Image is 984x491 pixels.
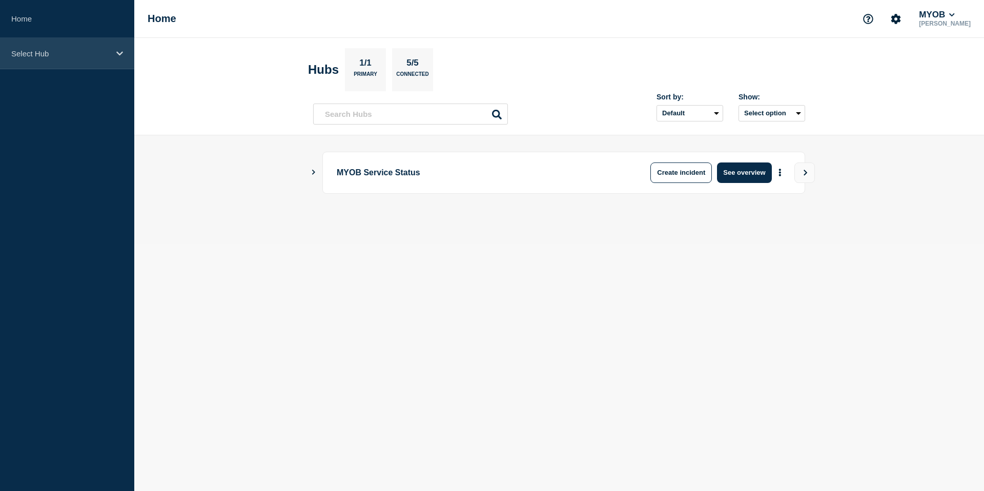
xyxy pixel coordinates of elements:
p: 5/5 [403,58,423,71]
button: Select option [739,105,805,121]
button: More actions [773,163,787,182]
button: Account settings [885,8,907,30]
h2: Hubs [308,63,339,77]
select: Sort by [657,105,723,121]
p: MYOB Service Status [337,162,620,183]
p: Connected [396,71,428,82]
p: 1/1 [356,58,376,71]
button: MYOB [917,10,957,20]
div: Show: [739,93,805,101]
input: Search Hubs [313,104,508,125]
button: Support [857,8,879,30]
p: Primary [354,71,377,82]
button: Create incident [650,162,712,183]
h1: Home [148,13,176,25]
p: [PERSON_NAME] [917,20,973,27]
div: Sort by: [657,93,723,101]
button: Show Connected Hubs [311,169,316,176]
button: View [794,162,815,183]
button: See overview [717,162,771,183]
p: Select Hub [11,49,110,58]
